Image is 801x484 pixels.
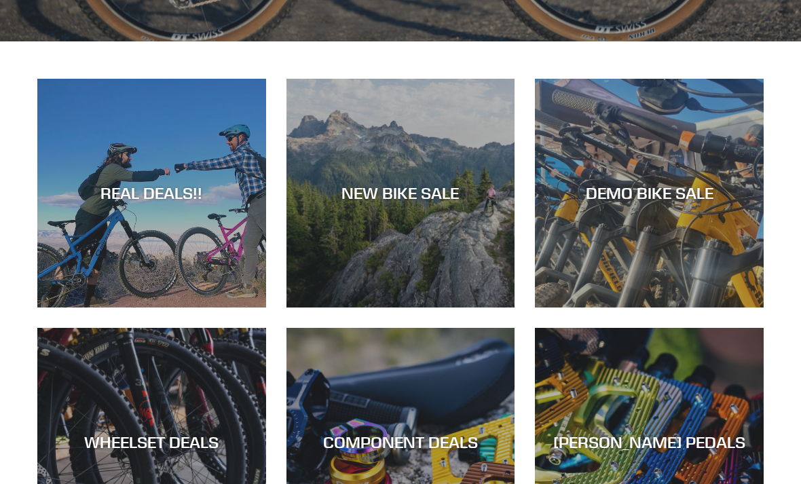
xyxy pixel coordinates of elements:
[37,432,266,452] div: WHEELSET DEALS
[286,183,515,203] div: NEW BIKE SALE
[286,432,515,452] div: COMPONENT DEALS
[535,183,764,203] div: DEMO BIKE SALE
[535,432,764,452] div: [PERSON_NAME] PEDALS
[37,79,266,308] a: REAL DEALS!!
[535,79,764,308] a: DEMO BIKE SALE
[286,79,515,308] a: NEW BIKE SALE
[37,183,266,203] div: REAL DEALS!!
